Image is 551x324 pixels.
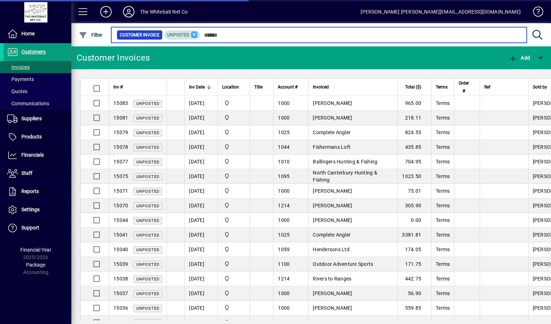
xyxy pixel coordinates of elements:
span: Sold by [533,83,547,91]
td: [DATE] [184,272,218,286]
span: 1000 [278,290,290,296]
span: Reports [21,188,39,194]
span: Unposted [136,145,159,150]
td: 305.90 [397,198,431,213]
span: Terms [436,276,450,282]
td: [DATE] [184,286,218,301]
td: 174.05 [397,242,431,257]
span: Financial Year [20,247,51,253]
span: Rangiora [222,216,245,224]
span: Terms [436,115,450,121]
span: Rangiora [222,143,245,151]
span: Unposted [136,277,159,282]
span: Terms [436,159,450,164]
span: Outdoor Adventure Sports [313,261,373,267]
a: Quotes [4,85,71,97]
span: 15071 [113,188,128,194]
span: Staff [21,170,32,176]
span: 1000 [278,305,290,311]
span: Package [26,262,45,268]
span: Rivers to Ranges [313,276,351,282]
td: [DATE] [184,242,218,257]
span: Complete Angler [313,232,351,238]
span: Add [509,55,530,61]
span: Rangiora [222,128,245,136]
span: 1100 [278,261,290,267]
span: 1010 [278,159,290,164]
span: Terms [436,188,450,194]
td: 171.75 [397,257,431,272]
td: 435.85 [397,140,431,155]
span: Unposted [136,248,159,252]
div: Title [254,83,269,91]
span: Terms [436,144,450,150]
span: 1000 [278,188,290,194]
td: [DATE] [184,184,218,198]
span: Terms [436,83,448,91]
span: Title [254,83,262,91]
button: Profile [117,5,140,18]
span: Terms [436,203,450,208]
span: [PERSON_NAME] [313,305,352,311]
span: 1000 [278,217,290,223]
span: Filter [79,32,103,38]
span: 1059 [278,247,290,252]
td: [DATE] [184,169,218,184]
span: 15081 [113,115,128,121]
mat-chip: Customer Invoice Status: Unposted [164,30,200,40]
td: 3381.81 [397,228,431,242]
div: Total ($) [402,83,428,91]
span: 15037 [113,290,128,296]
a: Financials [4,146,71,164]
span: 15083 [113,100,128,106]
span: Unposted [167,32,189,37]
span: 1000 [278,115,290,121]
span: Unposted [136,116,159,121]
span: 1044 [278,144,290,150]
span: 1025 [278,232,290,238]
span: 15039 [113,261,128,267]
span: Unposted [136,292,159,296]
span: Customer Invoice [120,31,159,39]
td: 218.11 [397,111,431,125]
span: Unposted [136,174,159,179]
span: Unposted [136,306,159,311]
a: Products [4,128,71,146]
span: Fishermans Loft [313,144,351,150]
td: 824.55 [397,125,431,140]
span: [PERSON_NAME] [313,100,352,106]
span: Ref [484,83,490,91]
span: Suppliers [21,116,42,121]
span: Terms [436,217,450,223]
span: Invoices [7,64,30,70]
div: Location [222,83,245,91]
td: 559.85 [397,301,431,315]
span: Unposted [136,189,159,194]
span: Terms [436,100,450,106]
div: Inv # [113,83,162,91]
span: 1214 [278,276,290,282]
span: Unposted [136,233,159,238]
span: Rangiora [222,187,245,195]
span: Quotes [7,88,27,94]
span: Terms [436,232,450,238]
div: [PERSON_NAME] [PERSON_NAME][EMAIL_ADDRESS][DOMAIN_NAME] [361,6,521,17]
span: Communications [7,101,49,106]
span: Terms [436,290,450,296]
span: Inv Date [189,83,205,91]
span: Rangiora [222,275,245,283]
span: [PERSON_NAME] [313,115,352,121]
div: Ref [484,83,524,91]
td: [DATE] [184,228,218,242]
span: [PERSON_NAME] [313,203,352,208]
td: [DATE] [184,301,218,315]
a: Communications [4,97,71,110]
span: Terms [436,130,450,135]
span: 15070 [113,203,128,208]
span: 15075 [113,173,128,179]
span: Inv # [113,83,123,91]
td: [DATE] [184,96,218,111]
span: Rangiora [222,260,245,268]
td: 56.90 [397,286,431,301]
span: Rangiora [222,289,245,297]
